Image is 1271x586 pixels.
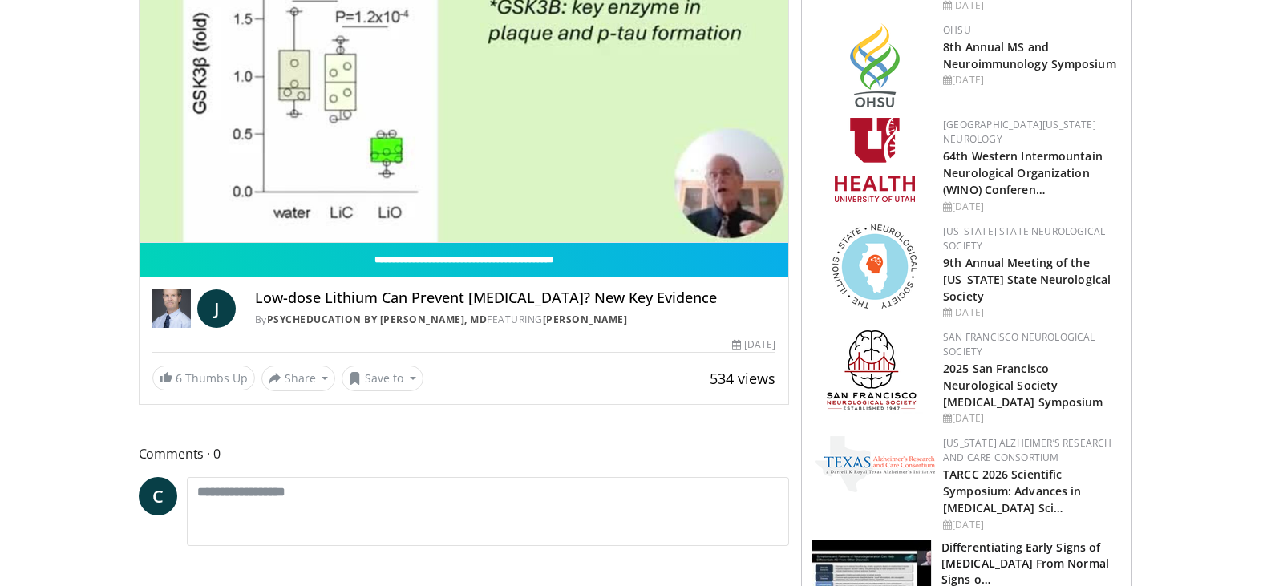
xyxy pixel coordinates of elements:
[827,330,923,414] img: ad8adf1f-d405-434e-aebe-ebf7635c9b5d.png.150x105_q85_autocrop_double_scale_upscale_version-0.2.png
[943,255,1111,304] a: 9th Annual Meeting of the [US_STATE] State Neurological Society
[943,23,971,37] a: OHSU
[152,289,191,328] img: PsychEducation by James Phelps, MD
[835,118,915,202] img: f6362829-b0a3-407d-a044-59546adfd345.png.150x105_q85_autocrop_double_scale_upscale_version-0.2.png
[732,337,775,352] div: [DATE]
[255,313,776,327] div: By FEATURING
[943,73,1119,87] div: [DATE]
[943,411,1119,426] div: [DATE]
[943,224,1105,253] a: [US_STATE] State Neurological Society
[850,23,900,107] img: da959c7f-65a6-4fcf-a939-c8c702e0a770.png.150x105_q85_autocrop_double_scale_upscale_version-0.2.png
[943,200,1119,214] div: [DATE]
[943,305,1119,320] div: [DATE]
[139,443,790,464] span: Comments 0
[255,289,776,307] h4: Low-dose Lithium Can Prevent [MEDICAL_DATA]? New Key Evidence
[176,370,182,386] span: 6
[267,313,488,326] a: PsychEducation by [PERSON_NAME], MD
[943,467,1081,515] a: TARCC 2026 Scientific Symposium: Advances in [MEDICAL_DATA] Sci…
[943,39,1116,71] a: 8th Annual MS and Neuroimmunology Symposium
[543,313,628,326] a: [PERSON_NAME]
[943,118,1096,146] a: [GEOGRAPHIC_DATA][US_STATE] Neurology
[943,330,1095,358] a: San Francisco Neurological Society
[152,366,255,390] a: 6 Thumbs Up
[342,366,423,391] button: Save to
[943,436,1111,464] a: [US_STATE] Alzheimer’s Research and Care Consortium
[815,436,935,492] img: c78a2266-bcdd-4805-b1c2-ade407285ecb.png.150x105_q85_autocrop_double_scale_upscale_version-0.2.png
[943,518,1119,532] div: [DATE]
[832,224,917,309] img: 71a8b48c-8850-4916-bbdd-e2f3ccf11ef9.png.150x105_q85_autocrop_double_scale_upscale_version-0.2.png
[710,369,775,388] span: 534 views
[261,366,336,391] button: Share
[943,148,1103,197] a: 64th Western Intermountain Neurological Organization (WINO) Conferen…
[943,361,1103,410] a: 2025 San Francisco Neurological Society [MEDICAL_DATA] Symposium
[139,477,177,515] a: C
[197,289,236,328] a: J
